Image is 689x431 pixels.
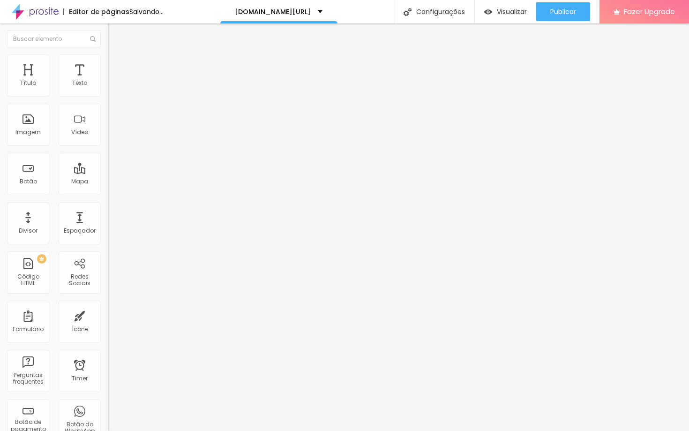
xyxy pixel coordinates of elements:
[63,8,129,15] div: Editor de páginas
[61,273,98,287] div: Redes Sociais
[129,8,164,15] div: Salvando...
[475,2,536,21] button: Visualizar
[19,227,37,234] div: Divisor
[536,2,590,21] button: Publicar
[72,375,88,382] div: Timer
[13,326,44,333] div: Formulário
[497,8,527,15] span: Visualizar
[550,8,576,15] span: Publicar
[71,129,88,136] div: Vídeo
[484,8,492,16] img: view-1.svg
[71,178,88,185] div: Mapa
[90,36,96,42] img: Icone
[20,80,36,86] div: Título
[72,326,88,333] div: Ícone
[404,8,412,16] img: Icone
[7,30,101,47] input: Buscar elemento
[235,8,311,15] p: [DOMAIN_NAME][URL]
[72,80,87,86] div: Texto
[20,178,37,185] div: Botão
[624,8,675,15] span: Fazer Upgrade
[9,273,46,287] div: Código HTML
[64,227,96,234] div: Espaçador
[15,129,41,136] div: Imagem
[9,372,46,386] div: Perguntas frequentes
[108,23,689,431] iframe: To enrich screen reader interactions, please activate Accessibility in Grammarly extension settings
